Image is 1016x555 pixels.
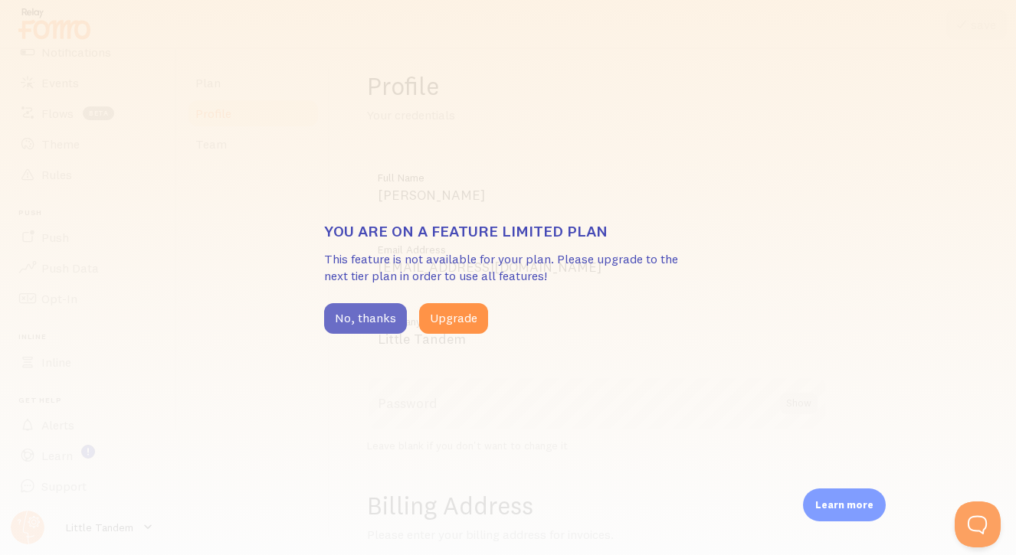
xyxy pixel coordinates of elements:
button: No, thanks [324,303,407,334]
button: Upgrade [419,303,488,334]
p: This feature is not available for your plan. Please upgrade to the next tier plan in order to use... [324,250,692,286]
p: Learn more [815,498,873,512]
iframe: Help Scout Beacon - Open [955,501,1001,547]
h3: You are on a feature limited plan [324,221,692,241]
div: Learn more [803,488,886,521]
